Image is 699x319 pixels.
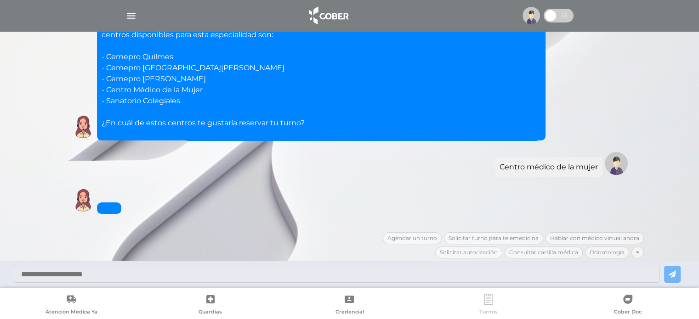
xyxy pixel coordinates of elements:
[335,308,364,317] span: Credencial
[199,308,222,317] span: Guardias
[419,294,558,317] a: Turnos
[558,294,697,317] a: Cober Doc
[605,152,628,175] img: Tu imagen
[500,162,598,173] div: Centro médico de la mujer
[141,294,280,317] a: Guardias
[614,308,642,317] span: Cober Doc
[304,5,352,27] img: logo_cober_home-white.png
[2,294,141,317] a: Atención Médica Ya
[479,308,498,317] span: Turnos
[45,308,97,317] span: Atención Médica Ya
[102,18,541,129] p: [PERSON_NAME], para agendar un turno de ginecología, necesitaría saber en qué centro médico desea...
[280,294,419,317] a: Credencial
[523,7,540,24] img: profile-placeholder.svg
[72,189,95,212] img: Cober IA
[72,115,95,138] img: Cober IA
[125,10,137,22] img: Cober_menu-lines-white.svg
